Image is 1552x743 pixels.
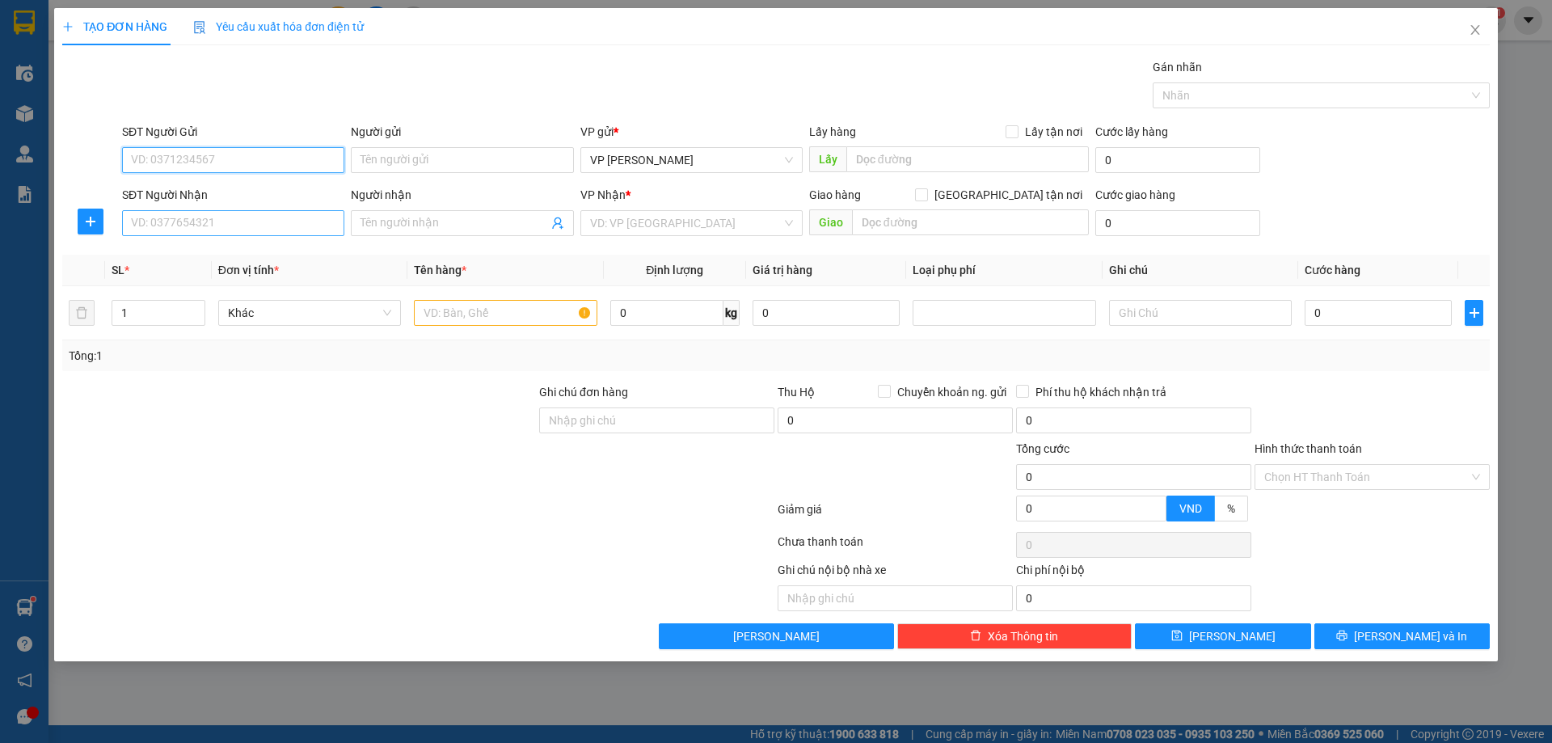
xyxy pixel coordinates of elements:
[590,148,793,172] span: VP Nguyễn Xiển
[846,146,1089,172] input: Dọc đường
[1135,623,1310,649] button: save[PERSON_NAME]
[351,123,573,141] div: Người gửi
[988,627,1058,645] span: Xóa Thông tin
[753,264,812,277] span: Giá trị hàng
[1189,627,1276,645] span: [PERSON_NAME]
[1103,255,1298,286] th: Ghi chú
[1336,630,1347,643] span: printer
[580,188,626,201] span: VP Nhận
[809,146,846,172] span: Lấy
[193,20,364,33] span: Yêu cầu xuất hóa đơn điện tử
[1465,300,1482,326] button: plus
[122,123,344,141] div: SĐT Người Gửi
[551,217,564,230] span: user-add
[778,585,1013,611] input: Nhập ghi chú
[733,627,820,645] span: [PERSON_NAME]
[1095,210,1260,236] input: Cước giao hàng
[928,186,1089,204] span: [GEOGRAPHIC_DATA] tận nơi
[1453,8,1498,53] button: Close
[970,630,981,643] span: delete
[62,20,167,33] span: TẠO ĐƠN HÀNG
[1109,300,1292,326] input: Ghi Chú
[659,623,894,649] button: [PERSON_NAME]
[1016,561,1251,585] div: Chi phí nội bộ
[1095,147,1260,173] input: Cước lấy hàng
[414,300,597,326] input: VD: Bàn, Ghế
[580,123,803,141] div: VP gửi
[112,264,124,277] span: SL
[122,186,344,204] div: SĐT Người Nhận
[1179,502,1202,515] span: VND
[906,255,1102,286] th: Loại phụ phí
[723,300,740,326] span: kg
[1466,306,1482,319] span: plus
[78,215,103,228] span: plus
[891,383,1013,401] span: Chuyển khoản ng. gửi
[897,623,1132,649] button: deleteXóa Thông tin
[193,21,206,34] img: icon
[852,209,1089,235] input: Dọc đường
[1171,630,1183,643] span: save
[69,300,95,326] button: delete
[809,188,861,201] span: Giao hàng
[809,209,852,235] span: Giao
[218,264,279,277] span: Đơn vị tính
[78,209,103,234] button: plus
[809,125,856,138] span: Lấy hàng
[1314,623,1490,649] button: printer[PERSON_NAME] và In
[539,407,774,433] input: Ghi chú đơn hàng
[1016,442,1069,455] span: Tổng cước
[228,301,391,325] span: Khác
[778,386,815,399] span: Thu Hộ
[1305,264,1360,277] span: Cước hàng
[776,533,1014,561] div: Chưa thanh toán
[1029,383,1173,401] span: Phí thu hộ khách nhận trả
[1095,125,1168,138] label: Cước lấy hàng
[753,300,900,326] input: 0
[1354,627,1467,645] span: [PERSON_NAME] và In
[539,386,628,399] label: Ghi chú đơn hàng
[1227,502,1235,515] span: %
[1255,442,1362,455] label: Hình thức thanh toán
[1469,23,1482,36] span: close
[776,500,1014,529] div: Giảm giá
[69,347,599,365] div: Tổng: 1
[62,21,74,32] span: plus
[414,264,466,277] span: Tên hàng
[646,264,703,277] span: Định lượng
[1095,188,1175,201] label: Cước giao hàng
[778,561,1013,585] div: Ghi chú nội bộ nhà xe
[1018,123,1089,141] span: Lấy tận nơi
[351,186,573,204] div: Người nhận
[1153,61,1202,74] label: Gán nhãn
